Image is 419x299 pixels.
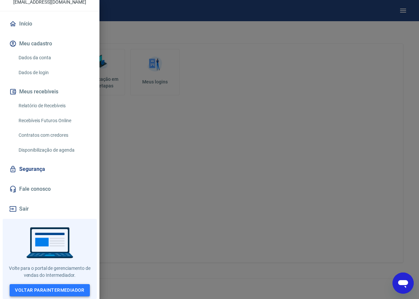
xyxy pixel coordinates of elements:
[10,284,90,296] a: Voltar paraIntermediador
[392,273,414,294] iframe: Button to launch messaging window
[16,143,91,157] a: Disponibilização de agenda
[16,128,91,142] a: Contratos com credores
[16,66,91,79] a: Dados de login
[8,162,91,176] a: Segurança
[8,17,91,31] a: Início
[16,114,91,127] a: Recebíveis Futuros Online
[8,36,91,51] button: Meu cadastro
[8,84,91,99] button: Meus recebíveis
[8,202,91,216] button: Sair
[16,99,91,113] a: Relatório de Recebíveis
[16,51,91,65] a: Dados da conta
[8,182,91,196] a: Fale conosco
